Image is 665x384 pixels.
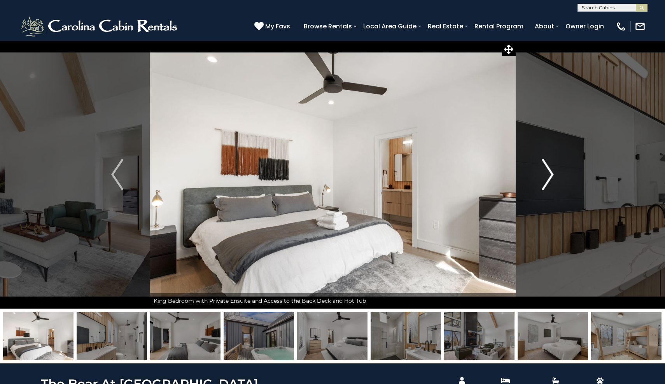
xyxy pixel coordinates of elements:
img: mail-regular-white.png [635,21,646,32]
img: 166099342 [150,312,220,360]
a: My Favs [254,21,292,31]
button: Next [515,40,580,309]
a: Rental Program [471,19,527,33]
a: Local Area Guide [359,19,420,33]
a: About [531,19,558,33]
a: Owner Login [562,19,608,33]
img: arrow [542,159,553,190]
img: 166099344 [591,312,661,360]
img: phone-regular-white.png [616,21,626,32]
img: 166099343 [297,312,367,360]
img: 166099348 [77,312,147,360]
img: 166099341 [3,312,73,360]
img: 166099330 [444,312,514,360]
img: 166099340 [518,312,588,360]
img: 166099349 [371,312,441,360]
button: Previous [85,40,150,309]
span: My Favs [265,21,290,31]
img: White-1-2.png [19,15,181,38]
img: 166099356 [224,312,294,360]
a: Browse Rentals [300,19,356,33]
a: Real Estate [424,19,467,33]
img: arrow [111,159,123,190]
div: King Bedroom with Private Ensuite and Access to the Back Deck and Hot Tub [150,293,516,309]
